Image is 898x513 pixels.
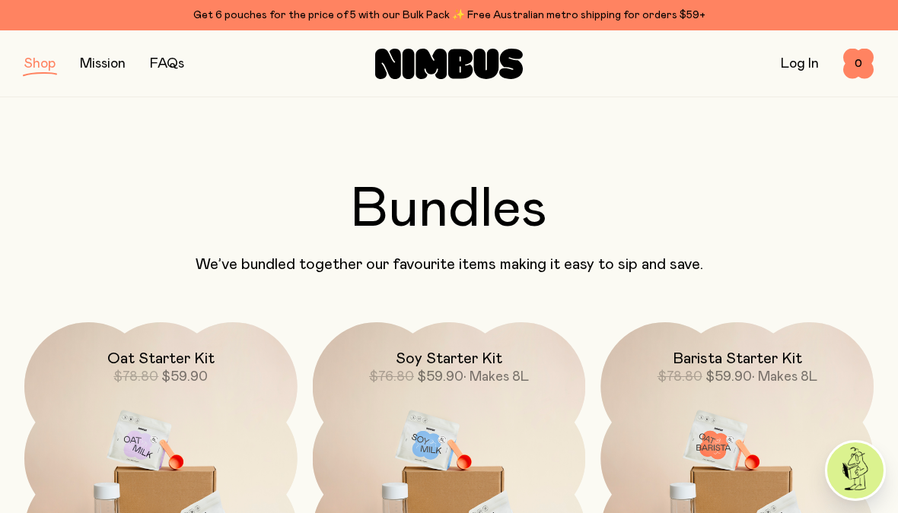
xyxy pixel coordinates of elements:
span: $78.80 [113,370,158,384]
img: agent [827,442,884,499]
h2: Barista Starter Kit [673,350,802,368]
a: FAQs [150,57,184,71]
span: $59.90 [161,370,208,384]
a: Mission [80,57,126,71]
span: $78.80 [658,370,702,384]
h2: Soy Starter Kit [396,350,502,368]
h2: Oat Starter Kit [107,350,215,368]
h2: Bundles [24,182,874,237]
div: Get 6 pouches for the price of 5 with our Bulk Pack ✨ Free Australian metro shipping for orders $59+ [24,6,874,24]
span: $76.80 [369,370,414,384]
span: • Makes 8L [463,370,529,384]
button: 0 [843,49,874,79]
span: • Makes 8L [752,370,817,384]
span: $59.90 [705,370,752,384]
a: Log In [781,57,819,71]
span: $59.90 [417,370,463,384]
p: We’ve bundled together our favourite items making it easy to sip and save. [24,255,874,274]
